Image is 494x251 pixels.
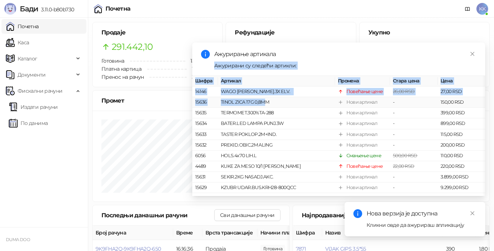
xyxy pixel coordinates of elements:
[9,100,58,114] a: Издати рачуни
[368,28,480,37] h5: Укупно
[38,6,74,13] span: 3.11.0-b80b730
[293,226,322,240] th: Шифра
[390,97,438,108] td: -
[20,4,38,13] span: Бади
[346,163,383,170] div: Повећање цене
[218,193,335,204] td: KZUBR KOLICA ZA CO2+FIJOK.
[192,140,218,151] td: 15632
[218,76,335,86] th: Артикал
[390,193,438,204] td: -
[18,84,62,98] span: Фискални рачуни
[218,97,335,108] td: TINOL ZICA 17G 0,8MM
[346,184,377,191] div: Нови артикал
[203,226,257,240] th: Врста трансакције
[187,65,214,73] span: 119.610,40
[393,163,414,169] span: 22,00 RSD
[468,50,476,58] a: Close
[438,140,485,151] td: 200,00 RSD
[185,57,214,65] span: 135.394,70
[346,88,383,95] div: Повећање цене
[218,161,335,172] td: KUKE ZA MESO 10/1 [PERSON_NAME]
[438,193,485,204] td: 9.999,00 RSD
[218,140,335,151] td: PREKID.OBIC.2M ALING
[257,226,331,240] th: Начини плаћања
[18,67,45,82] span: Документи
[101,58,124,64] span: Готовина
[393,89,415,94] span: 26,00 RSD
[476,3,488,15] span: KK
[438,108,485,118] td: 399,00 RSD
[390,129,438,140] td: -
[346,195,377,202] div: Нови артикал
[192,86,218,97] td: 14146
[462,3,473,15] a: Документација
[93,226,173,240] th: Број рачуна
[218,86,335,97] td: WAGO [PERSON_NAME].3X ELV.
[346,109,377,117] div: Нови артикал
[192,151,218,161] td: 6056
[192,161,218,172] td: 4489
[192,182,218,193] td: 15629
[335,76,390,86] th: Промена
[6,35,29,50] a: Каса
[6,237,30,242] small: DUMA DOO
[218,129,335,140] td: TASTER POKLOP.2M+IND.
[438,161,485,172] td: 220,00 RSD
[218,182,335,193] td: KZUBR UDAR.BUS.KRH28-800QCC
[322,226,443,240] th: Назив
[438,97,485,108] td: 150,00 RSD
[438,76,485,86] th: Цена
[390,172,438,182] td: -
[346,99,377,106] div: Нови артикал
[438,129,485,140] td: 115,00 RSD
[218,118,335,129] td: BATER.LED LAMPA PUNJ.3W
[6,19,39,34] a: Почетна
[390,182,438,193] td: -
[438,86,485,97] td: 27,00 RSD
[101,211,214,220] div: Последњи данашњи рачуни
[214,209,280,221] button: Сви данашњи рачуни
[187,73,213,81] span: 36.437,00
[173,226,203,240] th: Време
[218,151,335,161] td: HOLS.4x70 LIH.L
[101,66,141,72] span: Платна картица
[390,118,438,129] td: -
[367,221,476,229] div: Кликни овде да ажурираш апликацију
[390,76,438,86] th: Стара цена
[214,62,476,70] div: Ажурирани су следећи артикли:
[438,182,485,193] td: 9.299,00 RSD
[218,172,335,182] td: SEKIR.2KG NASADJ.AKC.
[390,140,438,151] td: -
[346,120,377,127] div: Нови артикал
[192,108,218,118] td: 15635
[346,173,377,181] div: Нови артикал
[192,118,218,129] td: 15634
[192,172,218,182] td: 15631
[9,116,48,130] a: По данима
[112,40,153,54] span: 291.442,10
[192,129,218,140] td: 15633
[346,141,377,149] div: Нови артикал
[367,209,476,218] div: Нова верзија је доступна
[302,211,415,220] div: Најпродаваније данас
[214,50,476,59] div: Ажурирање артикала
[346,131,377,138] div: Нови артикал
[353,209,362,218] span: info-circle
[468,209,476,217] a: Close
[201,50,210,59] span: info-circle
[235,28,347,37] h5: Рефундације
[390,108,438,118] td: -
[218,108,335,118] td: TERMOMET.300%TA-288
[4,3,16,15] img: Logo
[438,151,485,161] td: 110,00 RSD
[101,28,213,37] h5: Продаје
[470,211,475,216] span: close
[18,51,37,66] span: Каталог
[346,152,381,159] div: Смањење цене
[438,172,485,182] td: 3.899,00 RSD
[192,97,218,108] td: 15636
[245,40,263,54] span: 0,00
[379,40,420,54] span: 291.442,10
[192,76,218,86] th: Шифра
[393,153,417,158] span: 500,00 RSD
